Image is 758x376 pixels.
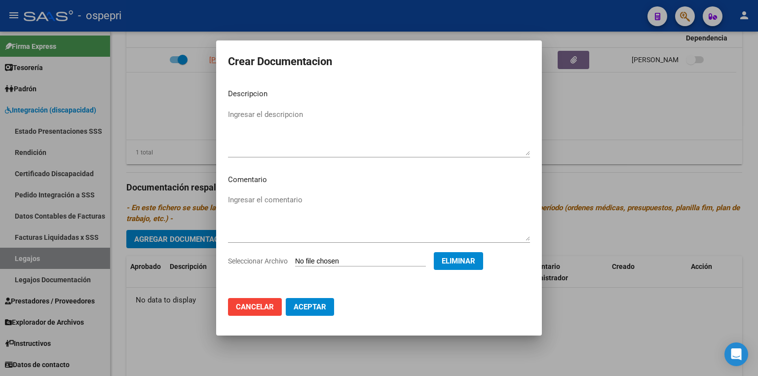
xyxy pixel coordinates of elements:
p: Comentario [228,174,530,186]
div: Open Intercom Messenger [724,342,748,366]
button: Aceptar [286,298,334,316]
h2: Crear Documentacion [228,52,530,71]
span: Eliminar [442,257,475,265]
p: Descripcion [228,88,530,100]
span: Cancelar [236,302,274,311]
button: Cancelar [228,298,282,316]
button: Eliminar [434,252,483,270]
span: Aceptar [294,302,326,311]
span: Seleccionar Archivo [228,257,288,265]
